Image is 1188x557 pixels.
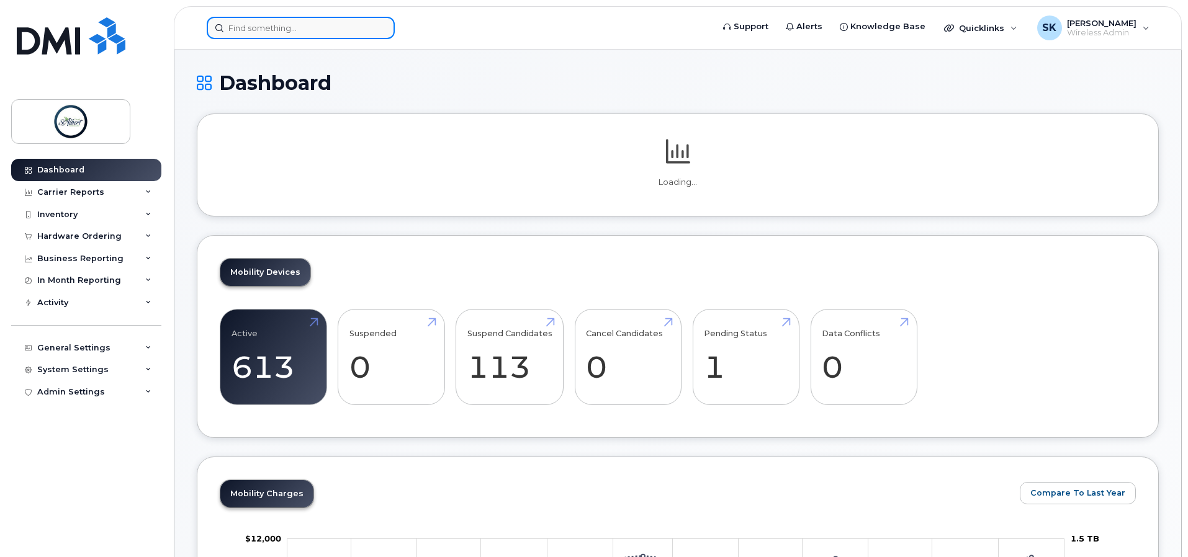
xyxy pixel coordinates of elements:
[220,177,1136,188] p: Loading...
[232,316,315,398] a: Active 613
[197,72,1159,94] h1: Dashboard
[349,316,433,398] a: Suspended 0
[245,533,281,543] g: $0
[467,316,552,398] a: Suspend Candidates 113
[245,533,281,543] tspan: $12,000
[1071,533,1099,543] tspan: 1.5 TB
[1030,487,1125,499] span: Compare To Last Year
[586,316,670,398] a: Cancel Candidates 0
[822,316,906,398] a: Data Conflicts 0
[220,259,310,286] a: Mobility Devices
[1020,482,1136,504] button: Compare To Last Year
[220,480,313,507] a: Mobility Charges
[704,316,788,398] a: Pending Status 1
